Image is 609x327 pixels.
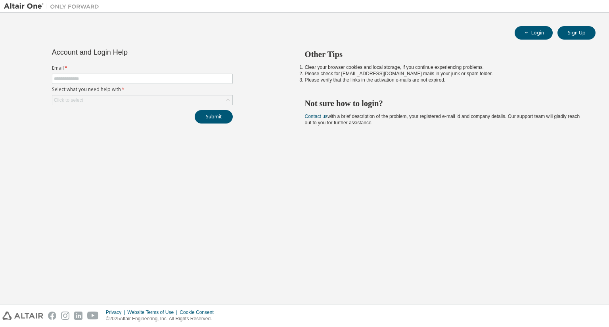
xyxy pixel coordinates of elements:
[305,49,582,59] h2: Other Tips
[106,316,218,322] p: © 2025 Altair Engineering, Inc. All Rights Reserved.
[305,114,327,119] a: Contact us
[74,312,82,320] img: linkedin.svg
[52,86,233,93] label: Select what you need help with
[52,95,232,105] div: Click to select
[52,65,233,71] label: Email
[4,2,103,10] img: Altair One
[557,26,596,40] button: Sign Up
[305,70,582,77] li: Please check for [EMAIL_ADDRESS][DOMAIN_NAME] mails in your junk or spam folder.
[87,312,99,320] img: youtube.svg
[305,77,582,83] li: Please verify that the links in the activation e-mails are not expired.
[515,26,553,40] button: Login
[54,97,83,103] div: Click to select
[106,309,127,316] div: Privacy
[180,309,218,316] div: Cookie Consent
[61,312,69,320] img: instagram.svg
[2,312,43,320] img: altair_logo.svg
[127,309,180,316] div: Website Terms of Use
[52,49,197,55] div: Account and Login Help
[305,114,580,125] span: with a brief description of the problem, your registered e-mail id and company details. Our suppo...
[48,312,56,320] img: facebook.svg
[195,110,233,124] button: Submit
[305,98,582,108] h2: Not sure how to login?
[305,64,582,70] li: Clear your browser cookies and local storage, if you continue experiencing problems.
